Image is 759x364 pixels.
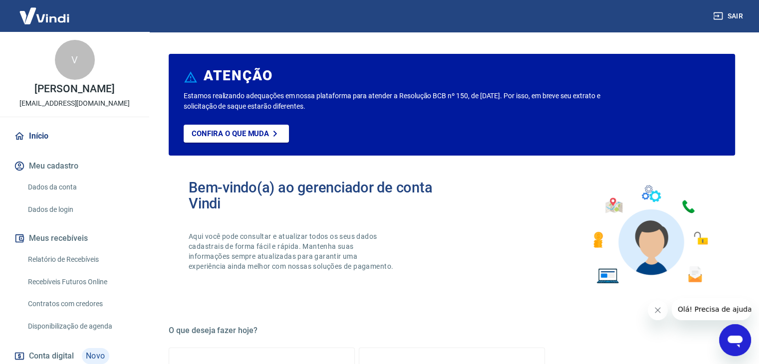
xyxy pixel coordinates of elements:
a: Início [12,125,137,147]
img: Imagem de um avatar masculino com diversos icones exemplificando as funcionalidades do gerenciado... [584,180,715,290]
div: V [55,40,95,80]
iframe: Fechar mensagem [648,300,668,320]
iframe: Botão para abrir a janela de mensagens [719,324,751,356]
a: Disponibilização de agenda [24,316,137,337]
p: [EMAIL_ADDRESS][DOMAIN_NAME] [19,98,130,109]
img: Vindi [12,0,77,31]
p: Aqui você pode consultar e atualizar todos os seus dados cadastrais de forma fácil e rápida. Mant... [189,231,395,271]
a: Confira o que muda [184,125,289,143]
h6: ATENÇÃO [204,71,273,81]
p: Confira o que muda [192,129,269,138]
span: Conta digital [29,349,74,363]
h2: Bem-vindo(a) ao gerenciador de conta Vindi [189,180,452,211]
button: Meus recebíveis [12,227,137,249]
span: Olá! Precisa de ajuda? [6,7,84,15]
h5: O que deseja fazer hoje? [169,326,735,336]
a: Dados da conta [24,177,137,197]
button: Sair [711,7,747,25]
iframe: Mensagem da empresa [672,298,751,320]
a: Relatório de Recebíveis [24,249,137,270]
a: Contratos com credores [24,294,137,314]
a: Dados de login [24,199,137,220]
button: Meu cadastro [12,155,137,177]
p: [PERSON_NAME] [34,84,114,94]
span: Novo [82,348,109,364]
p: Estamos realizando adequações em nossa plataforma para atender a Resolução BCB nº 150, de [DATE].... [184,91,613,112]
a: Recebíveis Futuros Online [24,272,137,292]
